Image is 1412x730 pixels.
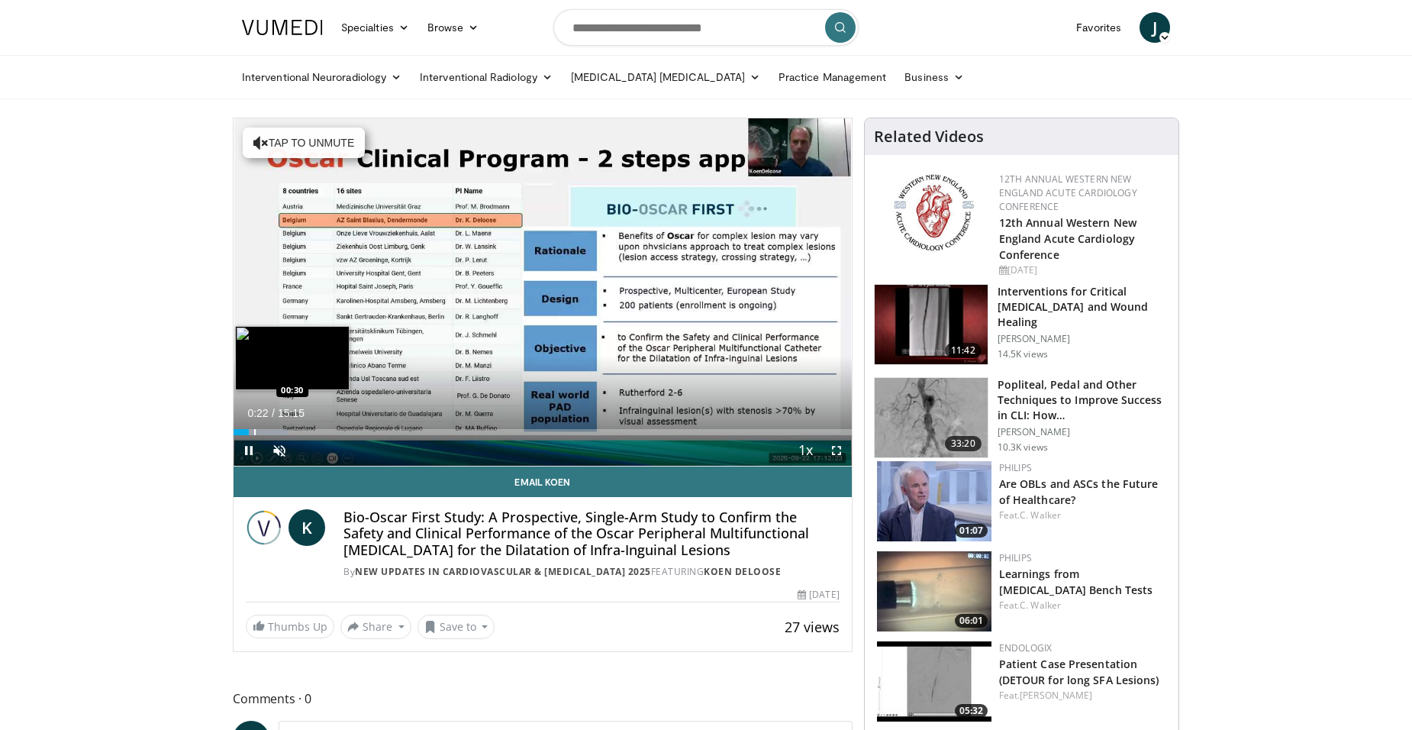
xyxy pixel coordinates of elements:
a: K [289,509,325,546]
a: Are OBLs and ASCs the Future of Healthcare? [999,476,1159,507]
a: Specialties [332,12,418,43]
a: Favorites [1067,12,1130,43]
img: T6d-rUZNqcn4uJqH4xMDoxOjBrO-I4W8.150x105_q85_crop-smart_upscale.jpg [875,378,988,457]
a: Interventional Neuroradiology [233,62,411,92]
div: Feat. [999,689,1166,703]
a: Browse [418,12,488,43]
h4: Bio-Oscar First Study: A Prospective, Single-Arm Study to Confirm the Safety and Clinical Perform... [343,509,839,559]
a: [MEDICAL_DATA] [MEDICAL_DATA] [562,62,769,92]
button: Save to [417,615,495,639]
a: C. Walker [1020,599,1061,612]
a: Learnings from [MEDICAL_DATA] Bench Tests [999,567,1153,597]
button: Share [340,615,411,639]
span: 0:22 [247,407,268,419]
img: image.jpeg [235,326,350,390]
div: [DATE] [999,263,1166,277]
a: Practice Management [769,62,895,92]
a: C. Walker [1020,509,1061,522]
span: 27 views [785,618,840,636]
span: 15:15 [278,407,305,419]
p: [PERSON_NAME] [998,426,1169,438]
span: / [272,407,275,419]
a: Interventional Radiology [411,62,562,92]
button: Fullscreen [821,435,852,466]
div: By FEATURING [343,565,839,579]
p: [PERSON_NAME] [998,333,1169,345]
span: 33:20 [945,436,982,451]
a: Patient Case Presentation (DETOUR for long SFA Lesions) [999,657,1159,687]
button: Unmute [264,435,295,466]
button: Tap to unmute [243,128,365,158]
input: Search topics, interventions [553,9,859,46]
a: Koen Deloose [704,565,781,578]
img: 243716_0000_1.png.150x105_q85_crop-smart_upscale.jpg [875,285,988,364]
a: 06:01 [877,551,991,631]
a: [PERSON_NAME] [1020,689,1092,702]
h4: Related Videos [874,128,984,146]
video-js: Video Player [234,118,852,467]
a: Philips [999,461,1032,474]
span: 01:07 [955,524,988,538]
a: New Updates in Cardiovascular & [MEDICAL_DATA] 2025 [355,565,651,578]
a: Thumbs Up [246,615,334,638]
a: Business [895,62,973,92]
img: 75a3f960-6a0f-456d-866c-450ec948de62.150x105_q85_crop-smart_upscale.jpg [877,461,991,541]
div: Progress Bar [234,429,852,435]
img: VuMedi Logo [242,20,323,35]
span: 05:32 [955,704,988,718]
img: 0547a951-2e8b-4df6-bc87-cc102613d05c.150x105_q85_crop-smart_upscale.jpg [877,551,991,631]
a: Philips [999,551,1032,564]
img: New Updates in Cardiovascular & Interventional Radiology 2025 [246,509,282,546]
h3: Interventions for Critical [MEDICAL_DATA] and Wound Healing [998,284,1169,330]
div: [DATE] [798,588,839,602]
a: J [1140,12,1170,43]
div: Feat. [999,599,1166,612]
div: Feat. [999,509,1166,522]
a: Email Koen [234,467,852,497]
h3: Popliteal, Pedal and Other Techniques to Improve Success in CLI: How… [998,377,1169,423]
span: Comments 0 [233,689,853,709]
a: Endologix [999,641,1053,654]
p: 14.5K views [998,348,1048,360]
a: 11:42 Interventions for Critical [MEDICAL_DATA] and Wound Healing [PERSON_NAME] 14.5K views [874,284,1169,365]
p: 10.3K views [998,441,1048,454]
button: Pause [234,435,264,466]
span: 06:01 [955,614,988,628]
a: 33:20 Popliteal, Pedal and Other Techniques to Improve Success in CLI: How… [PERSON_NAME] 10.3K v... [874,377,1169,458]
a: 12th Annual Western New England Acute Cardiology Conference [999,215,1136,262]
a: 12th Annual Western New England Acute Cardiology Conference [999,173,1137,213]
button: Playback Rate [791,435,821,466]
a: 05:32 [877,641,991,722]
span: 11:42 [945,343,982,358]
img: 8e469e3f-019b-47df-afe7-ab3e860d9c55.150x105_q85_crop-smart_upscale.jpg [877,641,991,722]
img: 0954f259-7907-4053-a817-32a96463ecc8.png.150x105_q85_autocrop_double_scale_upscale_version-0.2.png [891,173,976,253]
a: 01:07 [877,461,991,541]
